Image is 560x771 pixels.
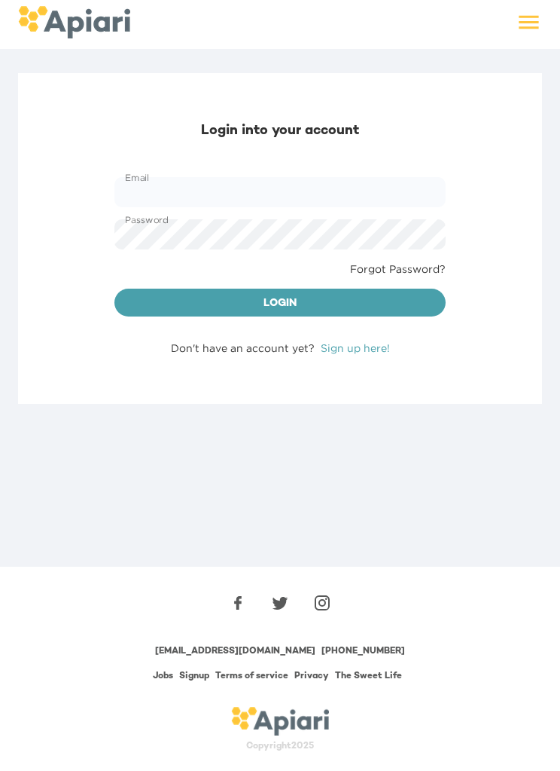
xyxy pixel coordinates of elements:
[114,121,446,141] div: Login into your account
[114,289,446,317] button: Login
[179,672,209,681] a: Signup
[126,295,434,314] span: Login
[215,672,288,681] a: Terms of service
[321,645,405,658] div: [PHONE_NUMBER]
[335,672,402,681] a: The Sweet Life
[350,262,446,277] a: Forgot Password?
[114,341,446,356] div: Don't have an account yet?
[294,672,329,681] a: Privacy
[231,707,329,736] img: logo
[155,647,315,656] a: [EMAIL_ADDRESS][DOMAIN_NAME]
[153,672,173,681] a: Jobs
[321,342,390,353] a: Sign up here!
[18,6,130,38] img: logo
[12,740,548,753] div: Copyright 2025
